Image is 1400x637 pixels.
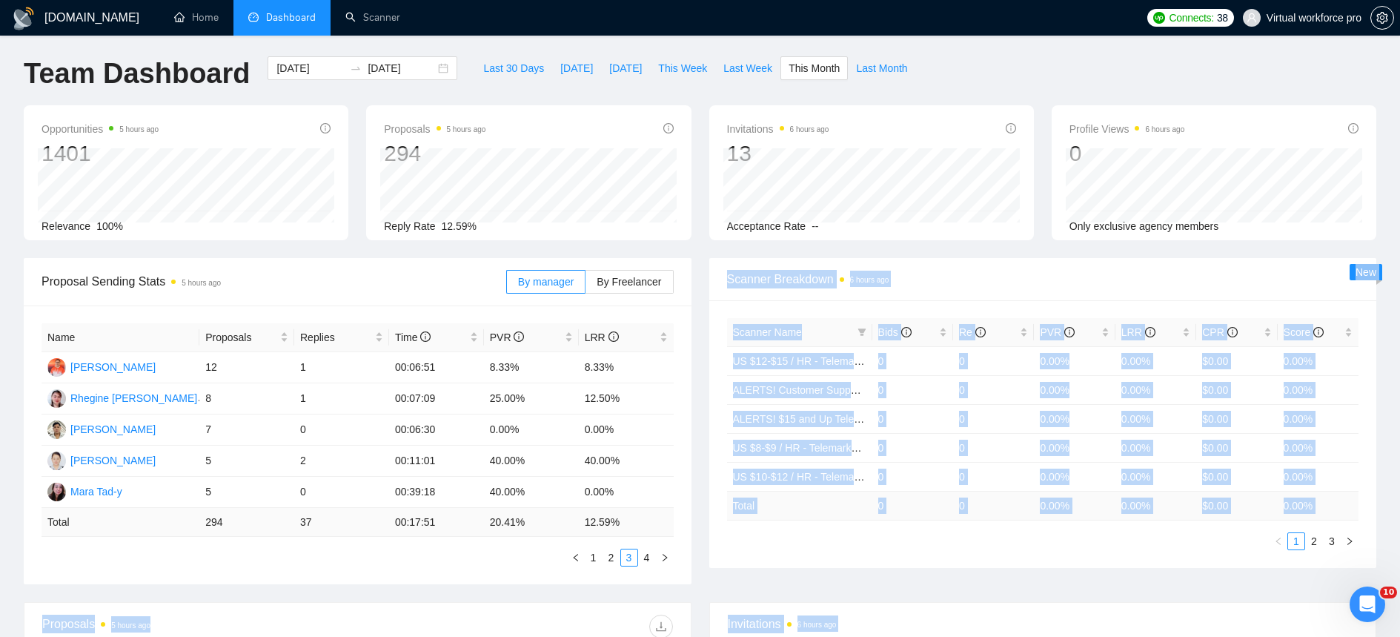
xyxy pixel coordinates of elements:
td: 40.00% [579,446,674,477]
span: Score [1284,326,1324,338]
td: 0 [953,375,1034,404]
img: MT [47,483,66,501]
button: [DATE] [552,56,601,80]
span: Re [959,326,986,338]
a: 3 [1324,533,1340,549]
a: 2 [603,549,620,566]
button: right [1341,532,1358,550]
span: info-circle [320,123,331,133]
td: 1 [294,383,389,415]
button: left [1270,532,1287,550]
td: 37 [294,508,389,537]
td: 294 [199,508,294,537]
td: 0.00% [1034,462,1115,491]
a: setting [1370,12,1394,24]
span: Dashboard [266,11,316,24]
a: US $10-$12 / HR - Telemarketing [733,471,886,483]
a: DE[PERSON_NAME] [47,360,156,372]
td: 0.00% [1034,404,1115,433]
button: Last 30 Days [475,56,552,80]
span: Scanner Breakdown [727,270,1359,288]
span: Replies [300,329,372,346]
span: This Week [658,60,707,76]
td: 20.41 % [484,508,579,537]
time: 5 hours ago [447,125,486,133]
td: 8.33% [579,352,674,383]
td: Total [727,491,872,520]
button: left [567,549,585,567]
td: 0.00% [1278,346,1358,375]
button: Last Month [848,56,915,80]
a: US $8-$9 / HR - Telemarketing [733,442,874,454]
span: Relevance [42,220,90,232]
td: 0.00% [1278,462,1358,491]
td: 1 [294,352,389,383]
td: 0.00% [1115,346,1196,375]
a: 2 [1306,533,1322,549]
span: PVR [490,331,525,343]
span: 100% [96,220,123,232]
td: 0 [872,433,953,462]
a: MTMara Tad-y [47,485,122,497]
span: LRR [1121,326,1155,338]
span: info-circle [1006,123,1016,133]
td: 00:06:51 [389,352,484,383]
span: info-circle [1064,327,1075,337]
td: 0 [953,404,1034,433]
a: 1 [585,549,602,566]
td: 0.00% [1278,375,1358,404]
div: [PERSON_NAME] [70,421,156,438]
span: info-circle [420,331,431,342]
a: searchScanner [345,11,400,24]
a: RCRhegine [PERSON_NAME] [47,392,197,403]
img: CS [47,452,66,470]
td: 2 [294,446,389,477]
span: info-circle [1227,327,1238,337]
span: info-circle [514,331,524,342]
span: Acceptance Rate [727,220,806,232]
time: 5 hours ago [111,621,150,630]
span: -- [812,220,818,232]
th: Replies [294,323,389,352]
td: 00:06:30 [389,415,484,446]
td: 00:07:09 [389,383,484,415]
span: info-circle [1348,123,1358,133]
span: CPR [1202,326,1237,338]
a: ALERTS! Customer Support USA [733,384,887,396]
td: 0 [294,477,389,508]
td: 7 [199,415,294,446]
td: 40.00% [484,477,579,508]
span: Proposals [384,120,485,138]
li: Previous Page [1270,532,1287,550]
a: US $12-$15 / HR - Telemarketing [733,355,886,367]
a: 3 [621,549,637,566]
span: info-circle [1145,327,1155,337]
td: 5 [199,446,294,477]
td: 0.00% [579,477,674,508]
td: 12.59 % [579,508,674,537]
img: upwork-logo.png [1153,12,1165,24]
td: 0.00% [1278,433,1358,462]
span: Only exclusive agency members [1069,220,1219,232]
span: filter [857,328,866,337]
img: logo [12,7,36,30]
span: Connects: [1170,10,1214,26]
td: 00:11:01 [389,446,484,477]
a: CS[PERSON_NAME] [47,454,156,466]
td: $0.00 [1196,433,1277,462]
td: 0 [294,415,389,446]
div: Mara Tad-y [70,483,122,500]
span: By Freelancer [597,276,661,288]
td: 25.00% [484,383,579,415]
div: 0 [1069,139,1185,168]
div: 294 [384,139,485,168]
td: 5 [199,477,294,508]
li: 1 [585,549,603,567]
td: 0.00% [1115,375,1196,404]
td: 0.00% [1115,404,1196,433]
span: left [1274,537,1283,546]
span: [DATE] [560,60,593,76]
span: 12.59% [442,220,477,232]
td: 0 [953,462,1034,491]
td: 8.33% [484,352,579,383]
